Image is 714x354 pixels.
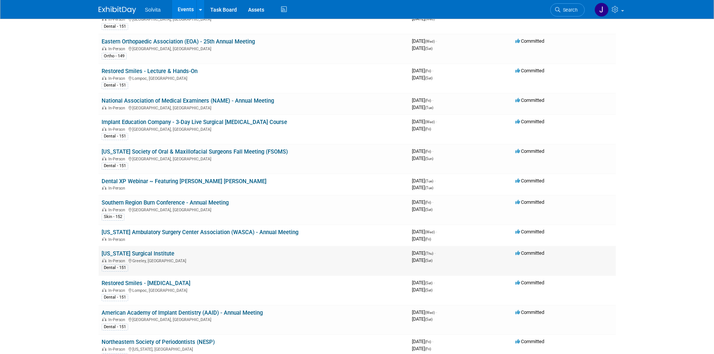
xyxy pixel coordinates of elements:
span: [DATE] [412,287,433,293]
span: (Tue) [425,106,433,110]
span: Committed [515,229,544,235]
span: Committed [515,97,544,103]
a: Restored Smiles - [MEDICAL_DATA] [102,280,190,287]
span: [DATE] [412,105,433,110]
a: National Association of Medical Examiners (NAME) - Annual Meeting [102,97,274,104]
span: (Sat) [425,46,433,51]
img: In-Person Event [102,208,106,211]
span: [DATE] [412,155,433,161]
div: Dental - 151 [102,133,128,140]
span: [DATE] [412,126,431,131]
img: In-Person Event [102,186,106,190]
span: In-Person [108,317,127,322]
span: [DATE] [412,97,433,103]
span: Committed [515,38,544,44]
span: [DATE] [412,206,433,212]
div: [US_STATE], [GEOGRAPHIC_DATA] [102,346,406,352]
span: - [434,178,436,184]
span: Committed [515,309,544,315]
span: - [436,229,437,235]
img: In-Person Event [102,258,106,262]
div: Dental - 151 [102,324,128,330]
span: - [432,199,433,205]
img: In-Person Event [102,106,106,109]
span: [DATE] [412,236,431,242]
div: [GEOGRAPHIC_DATA], [GEOGRAPHIC_DATA] [102,206,406,212]
div: [GEOGRAPHIC_DATA], [GEOGRAPHIC_DATA] [102,126,406,132]
a: Dental XP Webinar ~ Featuring [PERSON_NAME] [PERSON_NAME] [102,178,266,185]
span: - [436,119,437,124]
div: [GEOGRAPHIC_DATA], [GEOGRAPHIC_DATA] [102,155,406,161]
span: (Thu) [425,251,433,255]
div: Dental - 151 [102,163,128,169]
span: - [432,97,433,103]
span: - [432,68,433,73]
span: In-Person [108,258,127,263]
span: (Sat) [425,281,433,285]
span: In-Person [108,208,127,212]
span: In-Person [108,157,127,161]
span: (Fri) [425,149,431,154]
span: (Fri) [425,99,431,103]
span: In-Person [108,46,127,51]
span: (Wed) [425,39,435,43]
img: In-Person Event [102,317,106,321]
span: (Sat) [425,208,433,212]
span: Committed [515,178,544,184]
span: In-Person [108,106,127,111]
span: (Sat) [425,317,433,321]
span: - [436,38,437,44]
a: [US_STATE] Society of Oral & Maxillofacial Surgeons Fall Meeting (FSOMS) [102,148,288,155]
div: Dental - 151 [102,23,128,30]
span: In-Person [108,17,127,22]
span: Committed [515,119,544,124]
a: American Academy of Implant Dentistry (AAID) - Annual Meeting [102,309,263,316]
a: Implant Education Company - 3-Day Live Surgical [MEDICAL_DATA] Course [102,119,287,125]
span: (Fri) [425,340,431,344]
span: (Wed) [425,311,435,315]
span: [DATE] [412,339,433,344]
div: Skin - 152 [102,214,124,220]
span: Committed [515,148,544,154]
span: (Sun) [425,157,433,161]
a: Restored Smiles - Lecture & Hands-On [102,68,198,75]
img: In-Person Event [102,157,106,160]
span: [DATE] [412,45,433,51]
div: Dental - 151 [102,264,128,271]
span: [DATE] [412,38,437,44]
span: (Tue) [425,186,433,190]
div: Lompoc, [GEOGRAPHIC_DATA] [102,287,406,293]
span: (Sat) [425,288,433,292]
a: Search [550,3,585,16]
div: Dental - 151 [102,82,128,89]
span: - [434,280,435,285]
span: Committed [515,199,544,205]
span: - [432,339,433,344]
span: In-Person [108,186,127,191]
span: [DATE] [412,346,431,351]
a: [US_STATE] Surgical Institute [102,250,174,257]
img: In-Person Event [102,46,106,50]
span: (Sat) [425,76,433,80]
span: [DATE] [412,75,433,81]
img: In-Person Event [102,237,106,241]
span: In-Person [108,237,127,242]
div: Greeley, [GEOGRAPHIC_DATA] [102,257,406,263]
div: Dental - 151 [102,294,128,301]
span: In-Person [108,288,127,293]
span: In-Person [108,127,127,132]
span: (Sat) [425,258,433,263]
span: In-Person [108,347,127,352]
span: [DATE] [412,280,435,285]
span: [DATE] [412,229,437,235]
div: [GEOGRAPHIC_DATA], [GEOGRAPHIC_DATA] [102,45,406,51]
span: (Wed) [425,230,435,234]
img: In-Person Event [102,347,106,351]
span: In-Person [108,76,127,81]
span: Search [560,7,578,13]
span: [DATE] [412,309,437,315]
span: [DATE] [412,199,433,205]
span: - [436,309,437,315]
span: (Fri) [425,237,431,241]
div: Ortho - 149 [102,53,127,60]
